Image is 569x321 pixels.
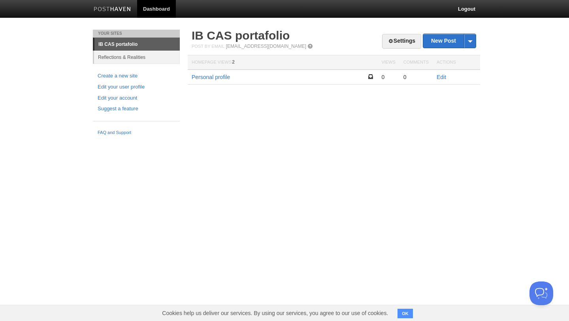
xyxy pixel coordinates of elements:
a: Personal profile [192,74,230,80]
a: Edit [437,74,446,80]
a: IB CAS portafolio [94,38,180,51]
th: Actions [433,55,480,70]
th: Comments [399,55,433,70]
iframe: Help Scout Beacon - Open [529,281,553,305]
a: New Post [423,34,476,48]
a: FAQ and Support [98,129,175,136]
span: 2 [232,59,235,65]
button: OK [398,309,413,318]
a: Suggest a feature [98,105,175,113]
span: Post by Email [192,44,224,49]
span: Cookies help us deliver our services. By using our services, you agree to our use of cookies. [154,305,396,321]
div: 0 [381,74,395,81]
li: Your Sites [93,30,180,38]
a: Create a new site [98,72,175,80]
a: Edit your user profile [98,83,175,91]
a: [EMAIL_ADDRESS][DOMAIN_NAME] [226,43,306,49]
img: Posthaven-bar [94,7,131,13]
div: 0 [403,74,429,81]
a: Settings [382,34,421,49]
th: Views [377,55,399,70]
th: Homepage Views [188,55,377,70]
a: Edit your account [98,94,175,102]
a: Reflections & Realities [94,51,180,64]
a: IB CAS portafolio [192,29,290,42]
